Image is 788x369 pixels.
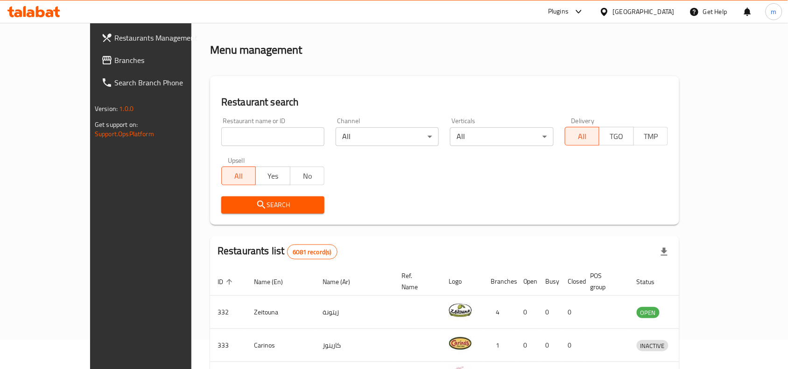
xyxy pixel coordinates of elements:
[516,329,538,362] td: 0
[210,296,246,329] td: 332
[449,332,472,355] img: Carinos
[449,299,472,322] img: Zeitouna
[94,71,222,94] a: Search Branch Phone
[95,118,138,131] span: Get support on:
[119,103,134,115] span: 1.0.0
[569,130,596,143] span: All
[221,95,668,109] h2: Restaurant search
[637,307,660,318] div: OPEN
[114,77,214,88] span: Search Branch Phone
[637,307,660,318] span: OPEN
[323,276,362,287] span: Name (Ar)
[229,199,317,211] span: Search
[210,329,246,362] td: 333
[95,103,118,115] span: Version:
[114,32,214,43] span: Restaurants Management
[254,276,295,287] span: Name (En)
[225,169,252,183] span: All
[221,196,324,214] button: Search
[441,267,483,296] th: Logo
[251,13,313,24] span: Menu management
[401,270,430,292] span: Ref. Name
[637,341,668,351] span: INACTIVE
[114,55,214,66] span: Branches
[591,270,618,292] span: POS group
[538,296,561,329] td: 0
[561,296,583,329] td: 0
[483,296,516,329] td: 4
[290,167,324,185] button: No
[561,267,583,296] th: Closed
[483,329,516,362] td: 1
[637,276,667,287] span: Status
[571,118,595,124] label: Delivery
[260,169,286,183] span: Yes
[210,42,302,57] h2: Menu management
[653,241,675,263] div: Export file
[565,127,599,146] button: All
[210,13,240,24] a: Home
[244,13,247,24] li: /
[538,267,561,296] th: Busy
[603,130,630,143] span: TGO
[336,127,439,146] div: All
[450,127,553,146] div: All
[294,169,321,183] span: No
[95,128,154,140] a: Support.OpsPlatform
[246,329,315,362] td: Carinos
[287,244,338,259] div: Total records count
[315,296,394,329] td: زيتونة
[771,7,777,17] span: m
[548,6,569,17] div: Plugins
[228,157,245,164] label: Upsell
[218,276,235,287] span: ID
[638,130,664,143] span: TMP
[246,296,315,329] td: Zeitouna
[221,127,324,146] input: Search for restaurant name or ID..
[94,27,222,49] a: Restaurants Management
[516,267,538,296] th: Open
[613,7,675,17] div: [GEOGRAPHIC_DATA]
[315,329,394,362] td: كارينوز
[637,340,668,351] div: INACTIVE
[516,296,538,329] td: 0
[255,167,290,185] button: Yes
[94,49,222,71] a: Branches
[538,329,561,362] td: 0
[483,267,516,296] th: Branches
[599,127,633,146] button: TGO
[561,329,583,362] td: 0
[221,167,256,185] button: All
[288,248,337,257] span: 6081 record(s)
[218,244,338,259] h2: Restaurants list
[633,127,668,146] button: TMP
